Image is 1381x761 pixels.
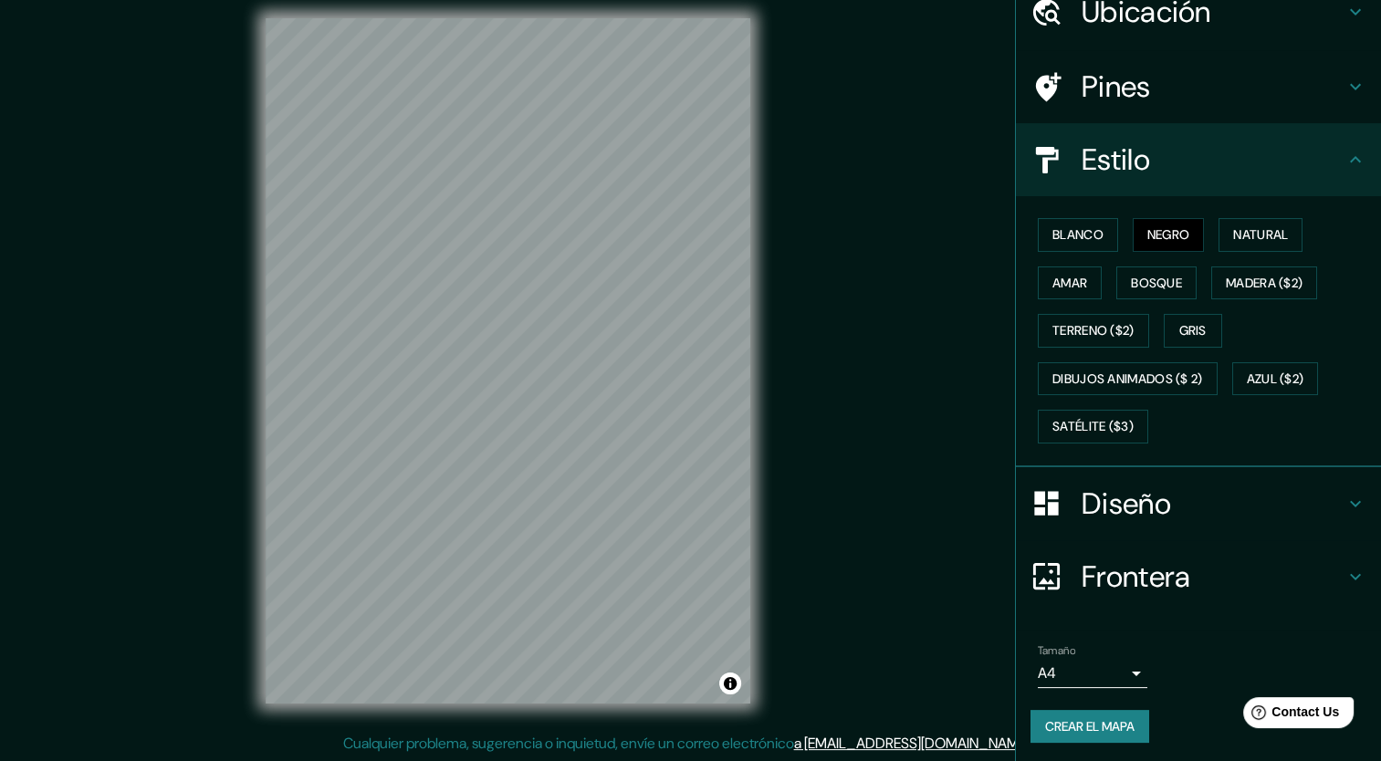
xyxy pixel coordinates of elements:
[794,734,1030,753] a: a [EMAIL_ADDRESS][DOMAIN_NAME]
[1038,314,1149,348] button: Terreno ($2)
[1052,272,1087,295] font: Amar
[1038,410,1148,443] button: Satélite ($3)
[343,733,1032,755] p: Cualquier problema, sugerencia o inquietud, envíe un correo electrónico .
[1232,362,1319,396] button: Azul ($2)
[1082,558,1344,595] h4: Frontera
[1226,272,1303,295] font: Madera ($2)
[1031,710,1149,744] button: Crear el mapa
[1219,690,1361,741] iframe: Help widget launcher
[1016,50,1381,123] div: Pines
[1131,272,1182,295] font: Bosque
[1052,224,1104,246] font: Blanco
[1147,224,1190,246] font: Negro
[1179,319,1207,342] font: Gris
[1038,642,1075,658] label: Tamaño
[1082,141,1344,178] h4: Estilo
[1052,319,1135,342] font: Terreno ($2)
[266,18,750,704] canvas: Mapa
[1211,266,1317,300] button: Madera ($2)
[1016,123,1381,196] div: Estilo
[1082,68,1344,105] h4: Pines
[719,672,741,694] button: Alternar atribución
[1038,266,1102,300] button: Amar
[1219,218,1303,252] button: Natural
[1133,218,1205,252] button: Negro
[1038,218,1118,252] button: Blanco
[1082,485,1344,522] h4: Diseño
[1233,224,1288,246] font: Natural
[1038,362,1218,396] button: Dibujos animados ($ 2)
[1052,368,1203,391] font: Dibujos animados ($ 2)
[1052,415,1134,438] font: Satélite ($3)
[1016,467,1381,540] div: Diseño
[1164,314,1222,348] button: Gris
[1116,266,1197,300] button: Bosque
[1016,540,1381,613] div: Frontera
[1247,368,1304,391] font: Azul ($2)
[1045,715,1135,738] font: Crear el mapa
[1038,659,1147,688] div: A4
